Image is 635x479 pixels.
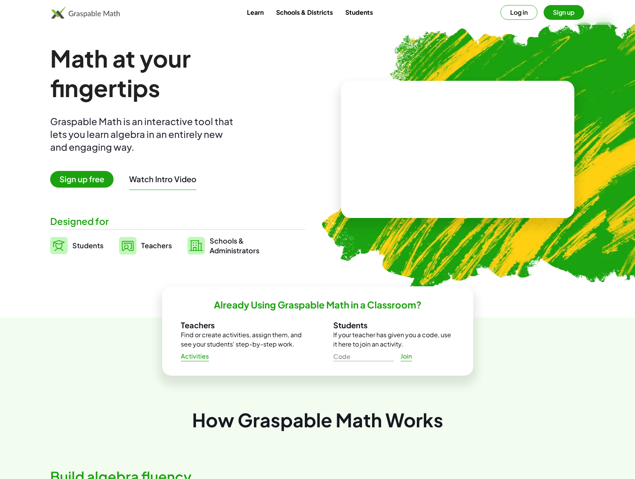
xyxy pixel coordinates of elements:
h1: Math at your fingertips [50,44,297,103]
a: Learn [241,5,270,19]
div: How Graspable Math Works [50,407,585,433]
img: svg%3e [119,237,136,254]
a: Join [394,349,419,363]
span: Schools & Administrators [210,236,259,255]
a: Schools & Districts [270,5,339,19]
span: Students [72,241,103,250]
p: Find or create activities, assign them, and see your students' step-by-step work. [181,330,302,349]
button: Log in [500,5,537,20]
span: Teachers [141,241,172,250]
img: svg%3e [50,237,68,254]
h3: Teachers [181,320,302,330]
img: svg%3e [187,237,205,254]
p: If your teacher has given you a code, use it here to join an activity. [333,330,455,349]
a: Teachers [119,236,172,255]
div: Graspable Math is an interactive tool that lets you learn algebra in an entirely new and engaging... [50,115,237,153]
span: Activities [181,352,209,361]
span: Sign up free [50,171,114,188]
a: Schools &Administrators [187,236,259,255]
h3: Students [333,320,455,330]
h2: Already Using Graspable Math in a Classroom? [214,299,422,311]
a: Students [339,5,379,19]
button: Watch Intro Video [129,174,196,184]
span: Join [401,352,412,361]
video: What is this? This is dynamic math notation. Dynamic math notation plays a central role in how Gr... [399,120,516,179]
div: Designed for [50,215,305,228]
button: Sign up [544,5,584,20]
a: Activities [175,349,215,363]
a: Students [50,236,103,255]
